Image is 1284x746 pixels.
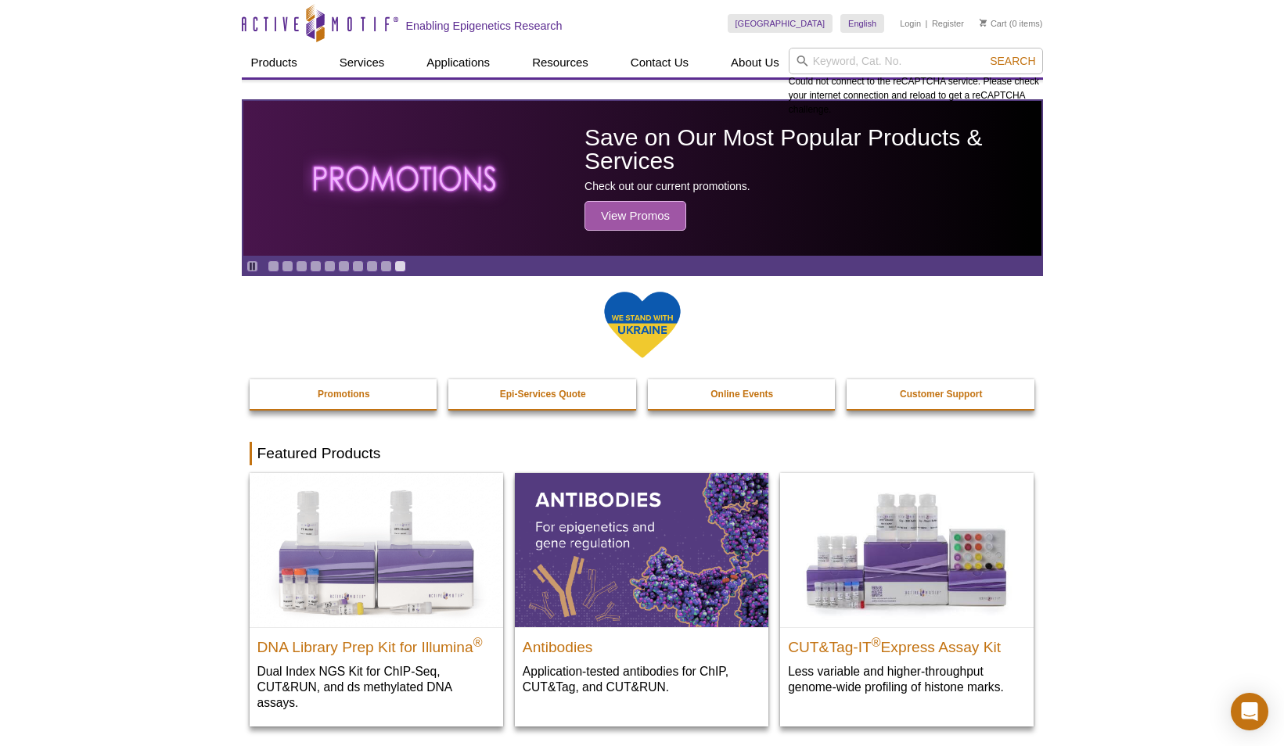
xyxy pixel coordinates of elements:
[847,379,1036,409] a: Customer Support
[282,260,293,272] a: Go to slide 2
[268,260,279,272] a: Go to slide 1
[366,260,378,272] a: Go to slide 8
[985,54,1040,68] button: Search
[990,55,1035,67] span: Search
[584,179,1033,193] p: Check out our current promotions.
[789,48,1043,117] div: Could not connect to the reCAPTCHA service. Please check your internet connection and reload to g...
[257,663,495,711] p: Dual Index NGS Kit for ChIP-Seq, CUT&RUN, and ds methylated DNA assays.
[330,48,394,77] a: Services
[243,101,1041,256] a: The word promotions written in all caps with a glowing effect Save on Our Most Popular Products &...
[648,379,837,409] a: Online Events
[840,14,884,33] a: English
[406,19,563,33] h2: Enabling Epigenetics Research
[788,663,1026,695] p: Less variable and higher-throughput genome-wide profiling of histone marks​.
[621,48,698,77] a: Contact Us
[523,632,761,655] h2: Antibodies
[788,632,1026,655] h2: CUT&Tag-IT Express Assay Kit
[394,260,406,272] a: Go to slide 10
[310,260,322,272] a: Go to slide 4
[721,48,789,77] a: About Us
[728,14,833,33] a: [GEOGRAPHIC_DATA]
[926,14,928,33] li: |
[324,260,336,272] a: Go to slide 5
[380,260,392,272] a: Go to slide 9
[250,442,1035,465] h2: Featured Products
[303,138,509,218] img: The word promotions written in all caps with a glowing effect
[523,663,761,695] p: Application-tested antibodies for ChIP, CUT&Tag, and CUT&RUN.
[257,632,495,655] h2: DNA Library Prep Kit for Illumina
[980,19,987,27] img: Your Cart
[932,18,964,29] a: Register
[352,260,364,272] a: Go to slide 7
[242,48,307,77] a: Products
[250,379,439,409] a: Promotions
[448,379,638,409] a: Epi-Services Quote
[900,18,921,29] a: Login
[584,126,1033,173] h2: Save on Our Most Popular Products & Services
[980,18,1007,29] a: Cart
[523,48,598,77] a: Resources
[780,473,1034,710] a: CUT&Tag-IT® Express Assay Kit CUT&Tag-IT®Express Assay Kit Less variable and higher-throughput ge...
[246,260,258,272] a: Toggle autoplay
[318,389,370,400] strong: Promotions
[980,14,1043,33] li: (0 items)
[473,635,483,648] sup: ®
[500,389,586,400] strong: Epi-Services Quote
[338,260,350,272] a: Go to slide 6
[1231,693,1268,730] div: Open Intercom Messenger
[515,473,768,710] a: All Antibodies Antibodies Application-tested antibodies for ChIP, CUT&Tag, and CUT&RUN.
[872,635,881,648] sup: ®
[250,473,503,626] img: DNA Library Prep Kit for Illumina
[584,201,686,231] span: View Promos
[515,473,768,626] img: All Antibodies
[710,389,773,400] strong: Online Events
[417,48,499,77] a: Applications
[243,101,1041,256] article: Save on Our Most Popular Products & Services
[900,389,982,400] strong: Customer Support
[603,290,682,360] img: We Stand With Ukraine
[789,48,1043,74] input: Keyword, Cat. No.
[780,473,1034,626] img: CUT&Tag-IT® Express Assay Kit
[250,473,503,726] a: DNA Library Prep Kit for Illumina DNA Library Prep Kit for Illumina® Dual Index NGS Kit for ChIP-...
[296,260,308,272] a: Go to slide 3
